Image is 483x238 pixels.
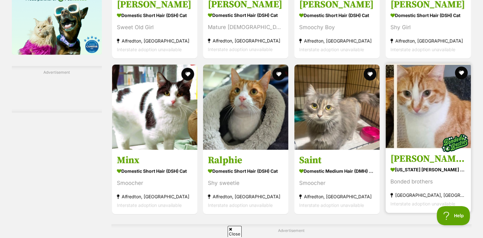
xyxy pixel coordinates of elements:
img: Saint - Domestic Medium Hair (DMH) Cat [294,64,380,150]
a: Minx Domestic Short Hair (DSH) Cat Smoocher Alfredton, [GEOGRAPHIC_DATA] Interstate adoption unav... [112,149,197,214]
strong: Domestic Short Hair (DSH) Cat [208,11,283,20]
strong: Alfredton, [GEOGRAPHIC_DATA] [299,192,375,201]
div: Smoocher [299,179,375,187]
strong: Domestic Short Hair (DSH) Cat [117,166,192,175]
a: Ralphie Domestic Short Hair (DSH) Cat Shy sweetie Alfredton, [GEOGRAPHIC_DATA] Interstate adoptio... [203,149,288,214]
h3: Minx [117,154,192,166]
button: favourite [272,68,285,80]
div: Advertisement [12,66,102,113]
button: favourite [181,68,194,80]
strong: Domestic Medium Hair (DMH) Cat [299,166,375,175]
span: Close [228,226,242,237]
h3: Saint [299,154,375,166]
span: Interstate adoption unavailable [299,202,364,208]
strong: [GEOGRAPHIC_DATA], [GEOGRAPHIC_DATA] [390,191,466,199]
span: Interstate adoption unavailable [117,47,182,52]
strong: Alfredton, [GEOGRAPHIC_DATA] [208,192,283,201]
div: Shy Girl [390,23,466,32]
a: Saint Domestic Medium Hair (DMH) Cat Smoocher Alfredton, [GEOGRAPHIC_DATA] Interstate adoption un... [294,149,380,214]
div: Smoochy Boy [299,23,375,32]
span: Interstate adoption unavailable [390,47,455,52]
strong: Domestic Short Hair (DSH) Cat [117,11,192,20]
img: Ralphie - Domestic Short Hair (DSH) Cat [203,64,288,150]
strong: Alfredton, [GEOGRAPHIC_DATA] [117,36,192,45]
span: Interstate adoption unavailable [390,201,455,206]
div: Smoocher [117,179,192,187]
button: favourite [364,68,376,80]
img: Minx - Domestic Short Hair (DSH) Cat [112,64,197,150]
strong: Domestic Short Hair (DSH) Cat [208,166,283,175]
a: [PERSON_NAME] and [PERSON_NAME] [US_STATE] [PERSON_NAME] Cat Bonded brothers [GEOGRAPHIC_DATA], [... [386,148,471,213]
span: Interstate adoption unavailable [117,202,182,208]
div: Sweet Old Girl [117,23,192,32]
strong: Domestic Short Hair (DSH) Cat [390,11,466,20]
span: Interstate adoption unavailable [208,47,273,52]
strong: Alfredton, [GEOGRAPHIC_DATA] [299,36,375,45]
span: Interstate adoption unavailable [208,202,273,208]
strong: Alfredton, [GEOGRAPHIC_DATA] [117,192,192,201]
strong: Domestic Short Hair (DSH) Cat [299,11,375,20]
img: Toby and Logan - Maine Coon Cat [386,63,471,148]
h3: [PERSON_NAME] and [PERSON_NAME] [390,153,466,165]
div: Bonded brothers [390,177,466,186]
button: favourite [455,66,468,79]
iframe: Help Scout Beacon - Open [437,206,470,225]
strong: Alfredton, [GEOGRAPHIC_DATA] [208,36,283,45]
strong: Alfredton, [GEOGRAPHIC_DATA] [390,36,466,45]
div: Mature [DEMOGRAPHIC_DATA] [208,23,283,32]
div: Shy sweetie [208,179,283,187]
span: Interstate adoption unavailable [299,47,364,52]
img: bonded besties [439,127,471,159]
strong: [US_STATE] [PERSON_NAME] Cat [390,165,466,174]
h3: Ralphie [208,154,283,166]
